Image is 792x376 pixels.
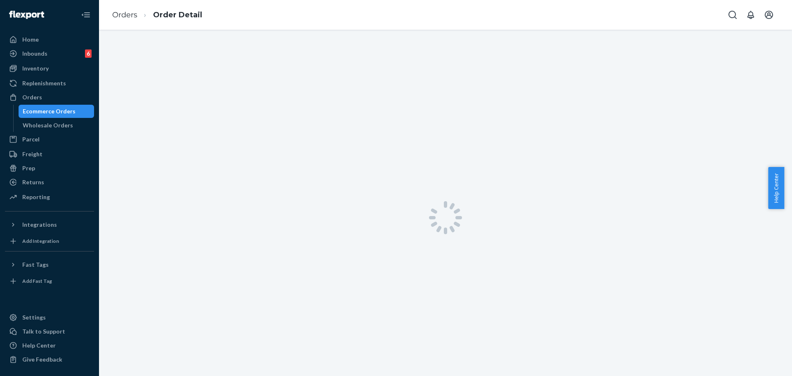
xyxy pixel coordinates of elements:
[22,35,39,44] div: Home
[22,79,66,87] div: Replenishments
[153,10,202,19] a: Order Detail
[22,327,65,336] div: Talk to Support
[22,49,47,58] div: Inbounds
[22,93,42,101] div: Orders
[23,107,75,115] div: Ecommerce Orders
[19,119,94,132] a: Wholesale Orders
[5,275,94,288] a: Add Fast Tag
[22,221,57,229] div: Integrations
[5,258,94,271] button: Fast Tags
[22,178,44,186] div: Returns
[22,164,35,172] div: Prep
[112,10,137,19] a: Orders
[5,33,94,46] a: Home
[22,135,40,143] div: Parcel
[22,355,62,364] div: Give Feedback
[761,7,777,23] button: Open account menu
[78,7,94,23] button: Close Navigation
[5,62,94,75] a: Inventory
[5,235,94,248] a: Add Integration
[768,167,784,209] button: Help Center
[22,313,46,322] div: Settings
[22,261,49,269] div: Fast Tags
[5,325,94,338] button: Talk to Support
[5,218,94,231] button: Integrations
[9,11,44,19] img: Flexport logo
[5,47,94,60] a: Inbounds6
[106,3,209,27] ol: breadcrumbs
[19,105,94,118] a: Ecommerce Orders
[5,339,94,352] a: Help Center
[5,162,94,175] a: Prep
[22,150,42,158] div: Freight
[5,91,94,104] a: Orders
[22,64,49,73] div: Inventory
[5,77,94,90] a: Replenishments
[22,193,50,201] div: Reporting
[5,311,94,324] a: Settings
[5,133,94,146] a: Parcel
[5,190,94,204] a: Reporting
[5,353,94,366] button: Give Feedback
[22,237,59,244] div: Add Integration
[22,341,56,350] div: Help Center
[85,49,92,58] div: 6
[5,148,94,161] a: Freight
[742,7,759,23] button: Open notifications
[724,7,741,23] button: Open Search Box
[23,121,73,129] div: Wholesale Orders
[5,176,94,189] a: Returns
[22,277,52,284] div: Add Fast Tag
